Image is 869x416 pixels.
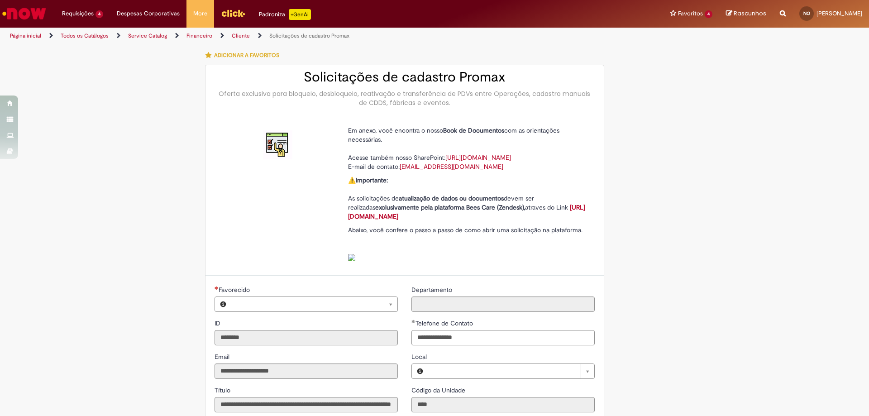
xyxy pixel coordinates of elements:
span: Somente leitura - ID [215,319,222,327]
strong: atualização de dados ou documentos [399,194,504,202]
img: ServiceNow [1,5,48,23]
h2: Solicitações de cadastro Promax [215,70,595,85]
img: sys_attachment.do [348,254,355,261]
a: Rascunhos [726,10,766,18]
span: Despesas Corporativas [117,9,180,18]
p: Em anexo, você encontra o nosso com as orientações necessárias. Acesse também nosso SharePoint: E... [348,126,588,171]
input: Departamento [411,296,595,312]
span: Somente leitura - Departamento [411,286,454,294]
span: [PERSON_NAME] [816,10,862,17]
strong: Importante: [356,176,388,184]
img: Solicitações de cadastro Promax [263,130,292,159]
label: Somente leitura - Código da Unidade [411,386,467,395]
a: Página inicial [10,32,41,39]
input: Título [215,397,398,412]
span: Obrigatório Preenchido [411,320,415,323]
span: Somente leitura - Email [215,353,231,361]
a: Cliente [232,32,250,39]
p: +GenAi [289,9,311,20]
span: Necessários - Favorecido [219,286,252,294]
span: Somente leitura - Título [215,386,232,394]
a: Service Catalog [128,32,167,39]
span: Rascunhos [734,9,766,18]
a: Financeiro [186,32,212,39]
button: Adicionar a Favoritos [205,46,284,65]
a: Todos os Catálogos [61,32,109,39]
ul: Trilhas de página [7,28,573,44]
span: NO [803,10,810,16]
label: Somente leitura - Título [215,386,232,395]
p: Abaixo, você confere o passo a passo de como abrir uma solicitação na plataforma. [348,225,588,262]
a: [URL][DOMAIN_NAME] [348,203,585,220]
span: Requisições [62,9,94,18]
input: ID [215,330,398,345]
strong: Book de Documentos [443,126,504,134]
p: ⚠️ As solicitações de devem ser realizadas atraves do Link [348,176,588,221]
span: 4 [705,10,712,18]
label: Somente leitura - ID [215,319,222,328]
input: Email [215,363,398,379]
span: Necessários [215,286,219,290]
a: Limpar campo Local [428,364,594,378]
span: Telefone de Contato [415,319,475,327]
button: Local, Visualizar este registro [412,364,428,378]
a: [EMAIL_ADDRESS][DOMAIN_NAME] [400,163,503,171]
strong: exclusivamente pela plataforma Bees Care (Zendesk), [375,203,525,211]
span: Somente leitura - Código da Unidade [411,386,467,394]
a: Limpar campo Favorecido [231,297,397,311]
span: More [193,9,207,18]
input: Código da Unidade [411,397,595,412]
span: 4 [95,10,103,18]
a: Solicitações de cadastro Promax [269,32,349,39]
input: Telefone de Contato [411,330,595,345]
span: Local [411,353,429,361]
a: [URL][DOMAIN_NAME] [445,153,511,162]
img: click_logo_yellow_360x200.png [221,6,245,20]
div: Oferta exclusiva para bloqueio, desbloqueio, reativação e transferência de PDVs entre Operações, ... [215,89,595,107]
button: Favorecido, Visualizar este registro [215,297,231,311]
label: Somente leitura - Departamento [411,285,454,294]
span: Adicionar a Favoritos [214,52,279,59]
div: Padroniza [259,9,311,20]
span: Favoritos [678,9,703,18]
label: Somente leitura - Email [215,352,231,361]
